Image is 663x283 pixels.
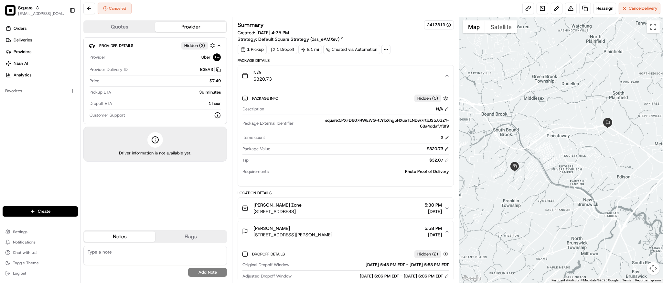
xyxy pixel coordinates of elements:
div: 💻 [55,95,60,100]
a: 📗Knowledge Base [4,91,52,103]
div: [DATE] 6:06 PM EDT - [DATE] 6:06 PM EDT [360,273,449,279]
img: Google [461,274,482,283]
button: Provider [155,22,226,32]
span: 5:58 PM [424,225,442,232]
span: Provider Details [99,43,133,48]
h3: Summary [238,22,264,28]
span: Log out [13,271,26,276]
img: 1736555255976-a54dd68f-1ca7-489b-9aae-adbdc363a1c4 [6,62,18,74]
p: Welcome 👋 [6,26,118,36]
button: Notes [84,232,155,242]
span: [STREET_ADDRESS] [253,208,302,215]
span: Package External Identifier [242,120,294,126]
div: N/A [436,106,449,112]
span: Package Value [242,146,270,152]
span: Create [38,209,50,214]
div: N/A$320.73 [238,86,453,186]
button: Keyboard shortcuts [551,278,579,283]
button: Show street map [463,20,485,33]
img: uber-new-logo.jpeg [213,53,221,61]
span: [PERSON_NAME] [253,225,290,232]
a: Providers [3,47,80,57]
div: Photo Proof of Delivery [271,169,449,175]
button: Log out [3,269,78,278]
div: 1 Dropoff [268,45,297,54]
span: Dropoff Details [252,252,286,257]
button: Square [18,5,33,11]
button: Canceled [98,3,132,14]
span: Deliveries [14,37,32,43]
span: [DATE] 4:25 PM [256,30,289,36]
span: N/A [253,69,272,76]
span: Reassign [596,6,613,11]
button: Quotes [84,22,155,32]
button: [EMAIL_ADDRESS][DOMAIN_NAME] [18,11,64,16]
span: Notifications [13,240,36,245]
span: Price [90,78,99,84]
span: [STREET_ADDRESS][PERSON_NAME] [253,232,332,238]
span: Adjusted Dropoff Window [242,273,292,279]
button: 2413819 [427,22,451,28]
span: $7.49 [209,78,221,84]
a: Default Square Strategy (dss_eAMXev) [258,36,344,42]
span: Map data ©2025 Google [583,278,618,282]
span: [DATE] [424,232,442,238]
a: Report a map error [635,278,661,282]
div: square:5PXFD607RWEWG-t7nbXhg5HXueTLNDw7rtbJS5JJGZY-68a4ddaf7f8f9 [296,118,449,129]
button: Settings [3,227,78,236]
button: Flags [155,232,226,242]
button: N/A$320.73 [238,65,453,86]
div: 1 Pickup [238,45,267,54]
button: Provider DetailsHidden (2) [89,40,221,51]
span: Default Square Strategy (dss_eAMXev) [258,36,339,42]
a: Terms [622,278,631,282]
span: [PERSON_NAME] Zone [253,202,302,208]
input: Clear [17,42,107,49]
div: Location Details [238,190,454,196]
div: [DATE] 5:48 PM EDT - [DATE] 5:58 PM EDT [292,262,449,268]
div: Favorites [3,86,78,96]
img: Square [5,5,16,16]
span: 5:30 PM [424,202,442,208]
button: Reassign [593,3,616,14]
span: Original Dropoff Window [242,262,289,268]
button: Hidden (2) [414,250,450,258]
div: 39 minutes [114,89,221,95]
div: Package Details [238,58,454,63]
button: [PERSON_NAME] Zone[STREET_ADDRESS]5:30 PM[DATE] [238,198,453,219]
button: Start new chat [110,64,118,72]
div: 1 hour [115,101,221,107]
a: Created via Automation [323,45,380,54]
span: API Documentation [61,94,104,100]
span: Description [242,106,264,112]
button: Toggle fullscreen view [647,20,660,33]
button: B3EA3 [200,67,221,73]
a: Deliveries [3,35,80,45]
div: $32.07 [429,157,449,163]
span: Chat with us! [13,250,37,255]
span: Orders [14,26,27,31]
span: Analytics [14,72,31,78]
a: Nash AI [3,58,80,69]
span: Settings [13,229,27,234]
div: We're available if you need us! [22,68,82,74]
span: Provider [90,54,105,60]
button: SquareSquare[EMAIL_ADDRESS][DOMAIN_NAME] [3,3,67,18]
a: Open this area in Google Maps (opens a new window) [461,274,482,283]
button: Show satellite imagery [485,20,517,33]
button: Create [3,206,78,217]
span: Created: [238,29,289,36]
span: Uber [201,54,210,60]
span: Nash AI [14,61,28,66]
span: Pylon [64,110,78,115]
img: Nash [6,6,19,19]
span: Toggle Theme [13,260,39,266]
a: 💻API Documentation [52,91,106,103]
button: Notifications [3,238,78,247]
span: Customer Support [90,112,125,118]
span: Hidden ( 2 ) [184,43,205,49]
